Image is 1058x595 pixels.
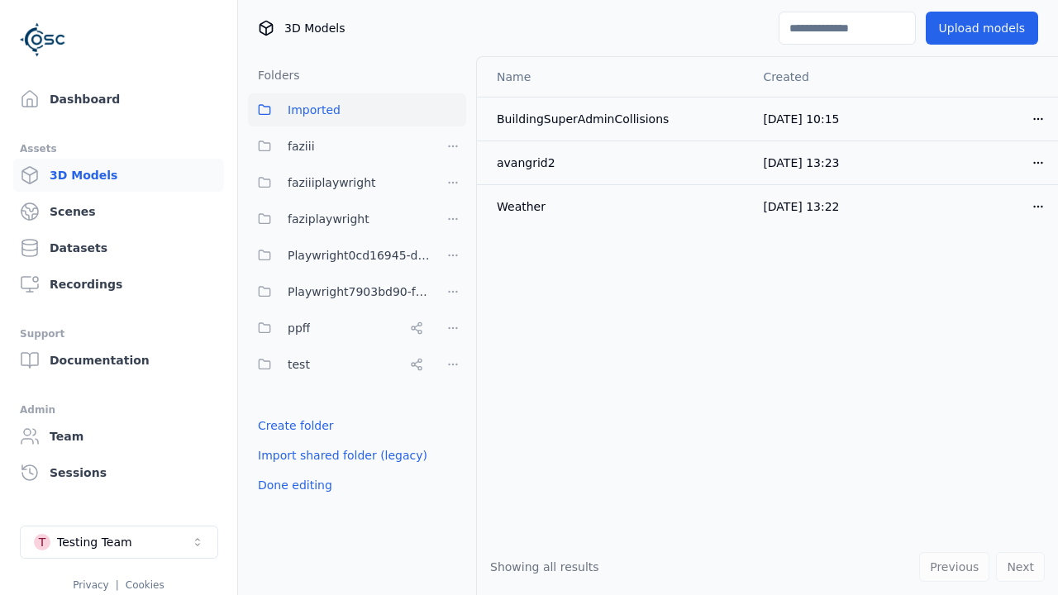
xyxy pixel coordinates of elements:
a: Documentation [13,344,224,377]
a: Privacy [73,579,108,591]
button: Upload models [926,12,1038,45]
a: 3D Models [13,159,224,192]
button: Select a workspace [20,526,218,559]
a: Dashboard [13,83,224,116]
a: Create folder [258,417,334,434]
button: ppff [248,312,430,345]
a: Datasets [13,231,224,264]
a: Cookies [126,579,164,591]
button: faziii [248,130,430,163]
a: Import shared folder (legacy) [258,447,427,464]
button: Playwright0cd16945-d24c-45f9-a8ba-c74193e3fd84 [248,239,430,272]
button: Playwright7903bd90-f1ee-40e5-8689-7a943bbd43ef [248,275,430,308]
span: 3D Models [284,20,345,36]
div: avangrid2 [497,155,736,171]
span: ppff [288,318,310,338]
div: Admin [20,400,217,420]
img: Logo [20,17,66,63]
span: Playwright0cd16945-d24c-45f9-a8ba-c74193e3fd84 [288,245,430,265]
a: Scenes [13,195,224,228]
div: Assets [20,139,217,159]
span: [DATE] 13:22 [763,200,839,213]
div: T [34,534,50,550]
th: Name [477,57,750,97]
button: Create folder [248,411,344,440]
a: Team [13,420,224,453]
th: Created [750,57,904,97]
span: Imported [288,100,341,120]
div: Weather [497,198,736,215]
button: faziiiplaywright [248,166,430,199]
a: Sessions [13,456,224,489]
button: Import shared folder (legacy) [248,440,437,470]
span: test [288,355,310,374]
span: Playwright7903bd90-f1ee-40e5-8689-7a943bbd43ef [288,282,430,302]
a: Recordings [13,268,224,301]
div: Support [20,324,217,344]
h3: Folders [248,67,300,83]
button: faziplaywright [248,202,430,236]
div: BuildingSuperAdminCollisions [497,111,736,127]
span: [DATE] 10:15 [763,112,839,126]
div: Testing Team [57,534,132,550]
button: test [248,348,430,381]
span: | [116,579,119,591]
span: faziii [288,136,315,156]
span: faziplaywright [288,209,369,229]
span: Showing all results [490,560,599,574]
span: [DATE] 13:23 [763,156,839,169]
button: Imported [248,93,466,126]
span: faziiiplaywright [288,173,376,193]
button: Done editing [248,470,342,500]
